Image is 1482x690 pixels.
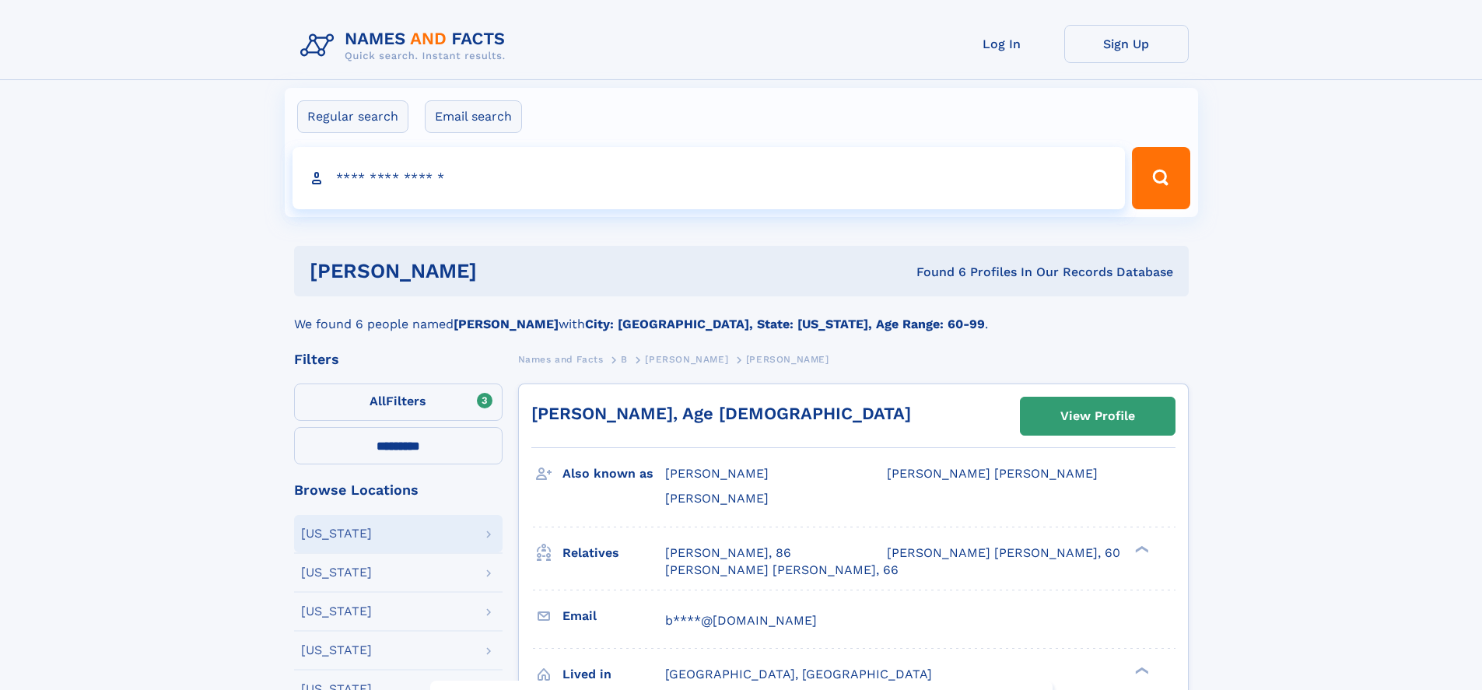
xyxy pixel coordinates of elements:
[518,349,604,369] a: Names and Facts
[585,317,985,331] b: City: [GEOGRAPHIC_DATA], State: [US_STATE], Age Range: 60-99
[621,349,628,369] a: B
[310,261,697,281] h1: [PERSON_NAME]
[297,100,408,133] label: Regular search
[370,394,386,408] span: All
[294,25,518,67] img: Logo Names and Facts
[645,354,728,365] span: [PERSON_NAME]
[746,354,829,365] span: [PERSON_NAME]
[887,466,1098,481] span: [PERSON_NAME] [PERSON_NAME]
[562,661,665,688] h3: Lived in
[293,147,1126,209] input: search input
[645,349,728,369] a: [PERSON_NAME]
[887,545,1120,562] a: [PERSON_NAME] [PERSON_NAME], 60
[1021,398,1175,435] a: View Profile
[294,296,1189,334] div: We found 6 people named with .
[301,527,372,540] div: [US_STATE]
[1131,544,1150,554] div: ❯
[665,562,899,579] a: [PERSON_NAME] [PERSON_NAME], 66
[531,404,911,423] a: [PERSON_NAME], Age [DEMOGRAPHIC_DATA]
[562,540,665,566] h3: Relatives
[665,491,769,506] span: [PERSON_NAME]
[301,566,372,579] div: [US_STATE]
[562,603,665,629] h3: Email
[562,461,665,487] h3: Also known as
[1132,147,1189,209] button: Search Button
[696,264,1173,281] div: Found 6 Profiles In Our Records Database
[665,545,791,562] a: [PERSON_NAME], 86
[294,352,503,366] div: Filters
[621,354,628,365] span: B
[1131,665,1150,675] div: ❯
[301,644,372,657] div: [US_STATE]
[1060,398,1135,434] div: View Profile
[665,466,769,481] span: [PERSON_NAME]
[1064,25,1189,63] a: Sign Up
[454,317,559,331] b: [PERSON_NAME]
[425,100,522,133] label: Email search
[301,605,372,618] div: [US_STATE]
[665,667,932,681] span: [GEOGRAPHIC_DATA], [GEOGRAPHIC_DATA]
[294,384,503,421] label: Filters
[294,483,503,497] div: Browse Locations
[940,25,1064,63] a: Log In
